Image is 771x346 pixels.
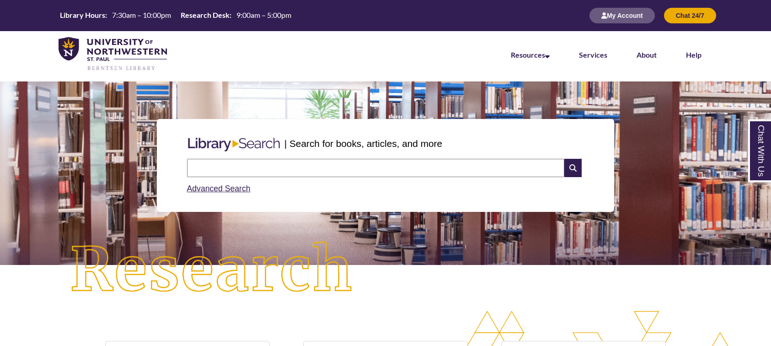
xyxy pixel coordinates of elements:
th: Library Hours: [56,10,108,20]
span: 7:30am – 10:00pm [112,11,171,19]
a: My Account [589,11,655,19]
button: My Account [589,8,655,23]
a: Services [579,50,607,59]
a: Chat 24/7 [664,11,716,19]
th: Research Desk: [177,10,233,20]
span: 9:00am – 5:00pm [236,11,291,19]
i: Search [564,159,582,177]
a: Advanced Search [187,184,251,193]
a: Resources [511,50,550,59]
a: Hours Today [56,10,295,21]
p: | Search for books, articles, and more [284,136,442,151]
table: Hours Today [56,10,295,20]
a: About [637,50,657,59]
button: Chat 24/7 [664,8,716,23]
img: Libary Search [183,134,284,155]
img: Research [38,210,385,331]
img: UNWSP Library Logo [59,37,167,71]
a: Help [686,50,701,59]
